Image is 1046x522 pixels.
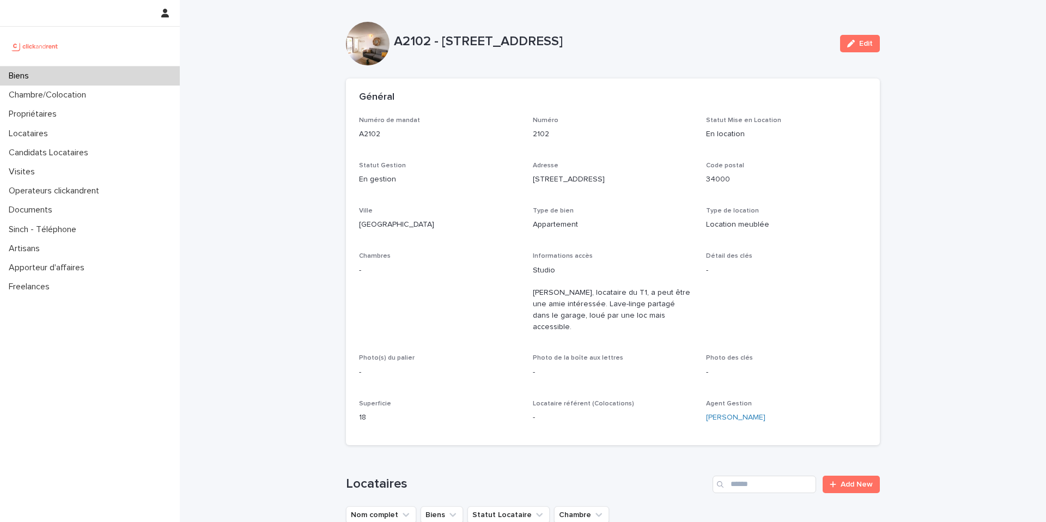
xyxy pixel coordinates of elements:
[533,219,694,230] p: Appartement
[533,355,623,361] span: Photo de la boîte aux lettres
[706,355,753,361] span: Photo des clés
[359,253,391,259] span: Chambres
[841,481,873,488] span: Add New
[359,219,520,230] p: [GEOGRAPHIC_DATA]
[706,219,867,230] p: Location meublée
[4,205,61,215] p: Documents
[359,355,415,361] span: Photo(s) du palier
[533,400,634,407] span: Locataire référent (Colocations)
[533,174,694,185] p: [STREET_ADDRESS]
[823,476,880,493] a: Add New
[706,412,765,423] a: [PERSON_NAME]
[4,148,97,158] p: Candidats Locataires
[346,476,708,492] h1: Locataires
[9,35,62,57] img: UCB0brd3T0yccxBKYDjQ
[359,129,520,140] p: A2102
[840,35,880,52] button: Edit
[4,282,58,292] p: Freelances
[533,412,694,423] p: -
[533,162,558,169] span: Adresse
[4,90,95,100] p: Chambre/Colocation
[533,367,694,378] p: -
[713,476,816,493] input: Search
[706,400,752,407] span: Agent Gestion
[533,117,558,124] span: Numéro
[4,71,38,81] p: Biens
[4,167,44,177] p: Visites
[359,208,373,214] span: Ville
[533,253,593,259] span: Informations accès
[4,263,93,273] p: Apporteur d'affaires
[706,117,781,124] span: Statut Mise en Location
[359,117,420,124] span: Numéro de mandat
[4,109,65,119] p: Propriétaires
[359,412,520,423] p: 18
[706,162,744,169] span: Code postal
[533,265,694,333] p: Studio [PERSON_NAME], locataire du T1, a peut être une amie intéressée. Lave-linge partagé dans l...
[359,265,520,276] p: -
[4,244,48,254] p: Artisans
[533,208,574,214] span: Type de bien
[4,186,108,196] p: Operateurs clickandrent
[359,367,520,378] p: -
[4,129,57,139] p: Locataires
[394,34,831,50] p: A2102 - [STREET_ADDRESS]
[533,129,694,140] p: 2102
[859,40,873,47] span: Edit
[706,367,867,378] p: -
[706,129,867,140] p: En location
[706,265,867,276] p: -
[359,174,520,185] p: En gestion
[359,92,394,104] h2: Général
[706,253,752,259] span: Détail des clés
[706,174,867,185] p: 34000
[706,208,759,214] span: Type de location
[359,400,391,407] span: Superficie
[4,224,85,235] p: Sinch - Téléphone
[359,162,406,169] span: Statut Gestion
